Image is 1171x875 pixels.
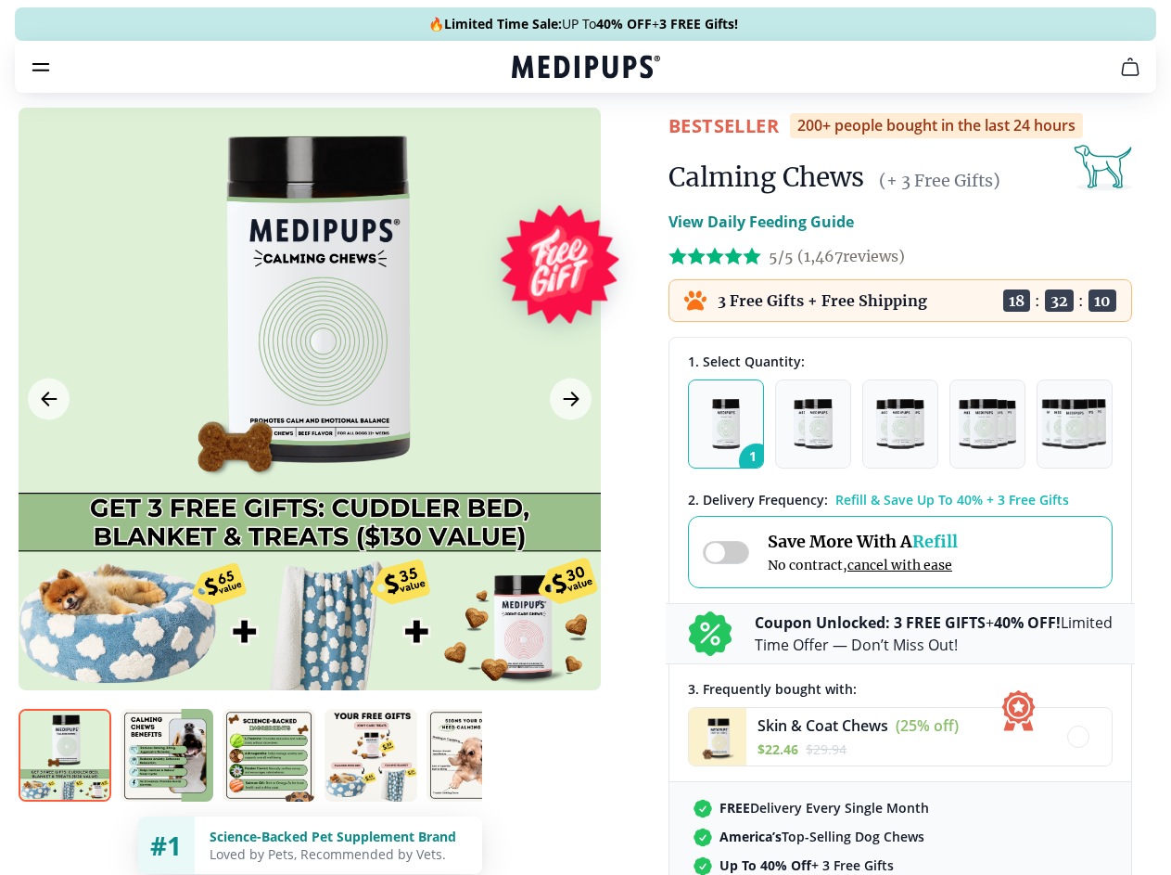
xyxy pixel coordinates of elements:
[1041,399,1108,449] img: Pack of 5 - Natural Dog Supplements
[768,531,958,552] span: Save More With A
[712,399,741,449] img: Pack of 1 - Natural Dog Supplements
[325,709,417,802] img: Calming Chews | Natural Dog Supplements
[210,845,467,863] div: Loved by Pets, Recommended by Vets.
[879,170,1000,191] span: (+ 3 Free Gifts)
[757,715,888,736] span: Skin & Coat Chews
[550,379,592,420] button: Next Image
[768,557,958,573] span: No contract,
[1088,290,1116,312] span: 10
[719,799,750,817] strong: FREE
[719,828,782,845] strong: America’s
[121,709,213,802] img: Calming Chews | Natural Dog Supplements
[912,531,958,552] span: Refill
[426,709,519,802] img: Calming Chews | Natural Dog Supplements
[718,291,927,310] p: 3 Free Gifts + Free Shipping
[847,557,952,573] span: cancel with ease
[994,612,1061,633] b: 40% OFF!
[210,828,467,845] div: Science-Backed Pet Supplement Brand
[668,161,864,194] h1: Calming Chews
[790,113,1083,138] div: 200+ people bought in the last 24 hours
[794,399,833,449] img: Pack of 2 - Natural Dog Supplements
[30,56,52,78] button: burger-menu
[688,353,1113,370] div: 1. Select Quantity:
[668,113,779,138] span: BestSeller
[719,856,894,874] span: + 3 Free Gifts
[876,399,924,449] img: Pack of 3 - Natural Dog Supplements
[739,444,774,479] span: 1
[688,380,764,469] button: 1
[719,799,929,817] span: Delivery Every Single Month
[719,856,811,874] strong: Up To 40% Off
[959,399,1015,449] img: Pack of 4 - Natural Dog Supplements
[1108,45,1152,89] button: cart
[668,211,854,233] p: View Daily Feeding Guide
[769,247,905,265] span: 5/5 ( 1,467 reviews)
[835,491,1069,508] span: Refill & Save Up To 40% + 3 Free Gifts
[755,611,1113,656] p: + Limited Time Offer — Don’t Miss Out!
[688,491,828,508] span: 2 . Delivery Frequency:
[223,709,315,802] img: Calming Chews | Natural Dog Supplements
[1078,291,1084,310] span: :
[896,715,959,736] span: (25% off)
[512,53,660,84] a: Medipups
[428,15,738,33] span: 🔥 UP To +
[688,680,857,698] span: 3 . Frequently bought with:
[1035,291,1040,310] span: :
[19,709,111,802] img: Calming Chews | Natural Dog Supplements
[1045,290,1074,312] span: 32
[28,379,70,420] button: Previous Image
[689,708,746,766] img: Skin & Coat Chews - Medipups
[755,612,986,633] b: Coupon Unlocked: 3 FREE GIFTS
[806,740,846,758] span: $ 29.94
[719,828,924,845] span: Top-Selling Dog Chews
[1003,290,1030,312] span: 18
[757,740,798,758] span: $ 22.46
[150,828,182,863] span: #1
